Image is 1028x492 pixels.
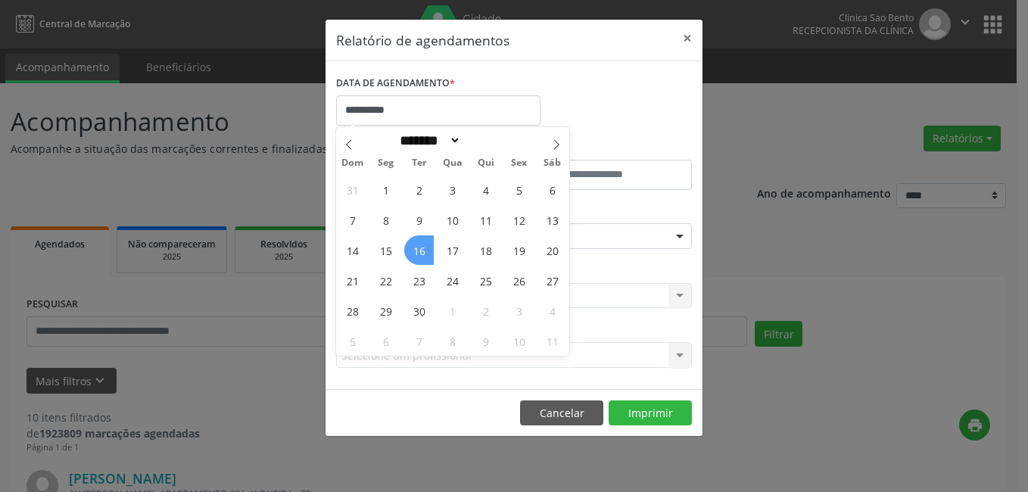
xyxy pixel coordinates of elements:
[609,400,692,426] button: Imprimir
[503,158,536,168] span: Sex
[338,175,367,204] span: Agosto 31, 2025
[438,266,467,295] span: Setembro 24, 2025
[371,296,400,325] span: Setembro 29, 2025
[436,158,469,168] span: Qua
[504,175,534,204] span: Setembro 5, 2025
[336,72,455,95] label: DATA DE AGENDAMENTO
[371,266,400,295] span: Setembro 22, 2025
[504,296,534,325] span: Outubro 3, 2025
[520,400,603,426] button: Cancelar
[338,266,367,295] span: Setembro 21, 2025
[537,296,567,325] span: Outubro 4, 2025
[338,296,367,325] span: Setembro 28, 2025
[404,326,434,356] span: Outubro 7, 2025
[504,326,534,356] span: Outubro 10, 2025
[518,136,692,160] label: ATÉ
[404,205,434,235] span: Setembro 9, 2025
[404,296,434,325] span: Setembro 30, 2025
[371,175,400,204] span: Setembro 1, 2025
[338,205,367,235] span: Setembro 7, 2025
[404,175,434,204] span: Setembro 2, 2025
[672,20,702,57] button: Close
[469,158,503,168] span: Qui
[371,326,400,356] span: Outubro 6, 2025
[471,235,500,265] span: Setembro 18, 2025
[504,235,534,265] span: Setembro 19, 2025
[338,235,367,265] span: Setembro 14, 2025
[536,158,569,168] span: Sáb
[438,296,467,325] span: Outubro 1, 2025
[336,158,369,168] span: Dom
[471,175,500,204] span: Setembro 4, 2025
[461,132,511,148] input: Year
[403,158,436,168] span: Ter
[394,132,461,148] select: Month
[471,326,500,356] span: Outubro 9, 2025
[336,30,509,50] h5: Relatório de agendamentos
[404,266,434,295] span: Setembro 23, 2025
[471,205,500,235] span: Setembro 11, 2025
[504,266,534,295] span: Setembro 26, 2025
[371,235,400,265] span: Setembro 15, 2025
[438,175,467,204] span: Setembro 3, 2025
[438,326,467,356] span: Outubro 8, 2025
[537,175,567,204] span: Setembro 6, 2025
[537,205,567,235] span: Setembro 13, 2025
[371,205,400,235] span: Setembro 8, 2025
[338,326,367,356] span: Outubro 5, 2025
[537,266,567,295] span: Setembro 27, 2025
[471,296,500,325] span: Outubro 2, 2025
[438,235,467,265] span: Setembro 17, 2025
[471,266,500,295] span: Setembro 25, 2025
[504,205,534,235] span: Setembro 12, 2025
[537,326,567,356] span: Outubro 11, 2025
[369,158,403,168] span: Seg
[537,235,567,265] span: Setembro 20, 2025
[438,205,467,235] span: Setembro 10, 2025
[404,235,434,265] span: Setembro 16, 2025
